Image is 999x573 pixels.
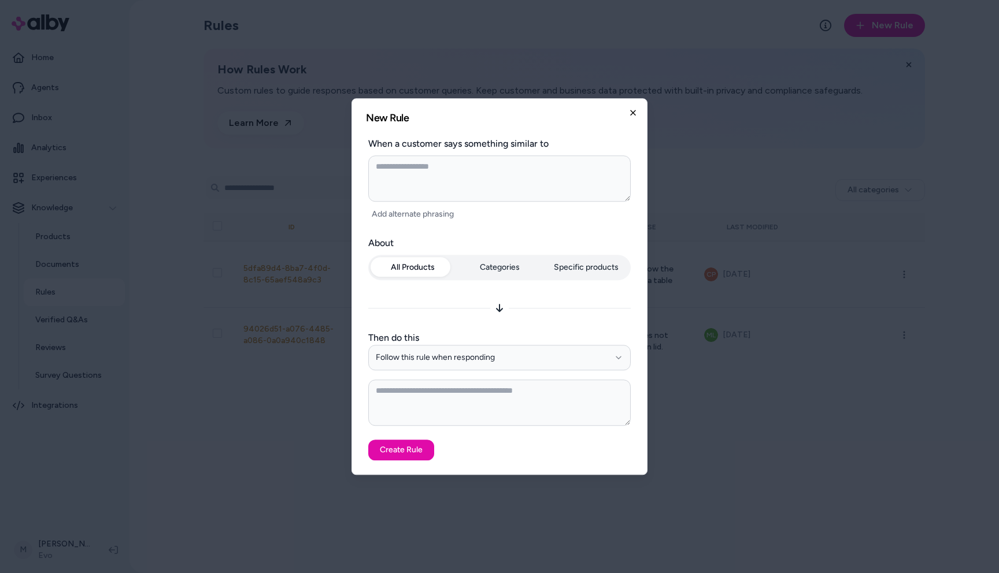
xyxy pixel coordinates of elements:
h2: New Rule [366,113,633,123]
button: Categories [457,257,542,278]
label: About [368,236,631,250]
button: All Products [371,257,455,278]
button: Add alternate phrasing [368,206,457,222]
button: Specific products [544,257,628,278]
label: Then do this [368,331,631,345]
button: Create Rule [368,440,434,460]
label: When a customer says something similar to [368,137,631,151]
